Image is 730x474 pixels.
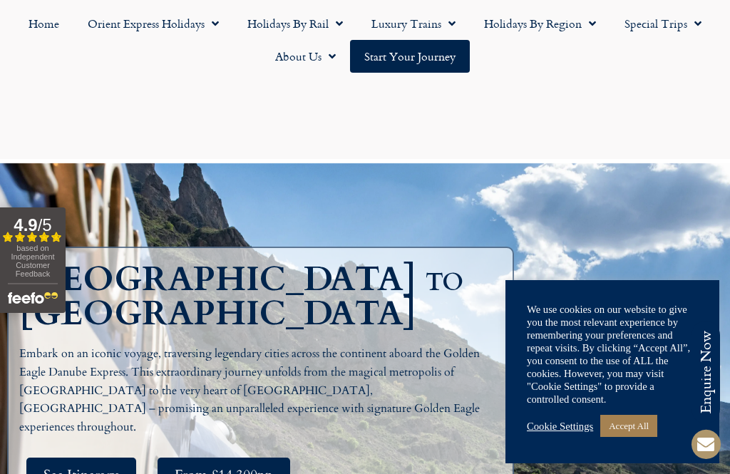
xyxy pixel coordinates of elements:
[470,7,610,40] a: Holidays by Region
[527,303,698,406] div: We use cookies on our website to give you the most relevant experience by remembering your prefer...
[19,262,509,331] h1: [GEOGRAPHIC_DATA] to [GEOGRAPHIC_DATA]
[357,7,470,40] a: Luxury Trains
[600,415,657,437] a: Accept All
[261,40,350,73] a: About Us
[14,7,73,40] a: Home
[7,7,723,73] nav: Menu
[233,7,357,40] a: Holidays by Rail
[350,40,470,73] a: Start your Journey
[73,7,233,40] a: Orient Express Holidays
[527,420,593,433] a: Cookie Settings
[610,7,716,40] a: Special Trips
[19,345,502,436] p: Embark on an iconic voyage, traversing legendary cities across the continent aboard the Golden Ea...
